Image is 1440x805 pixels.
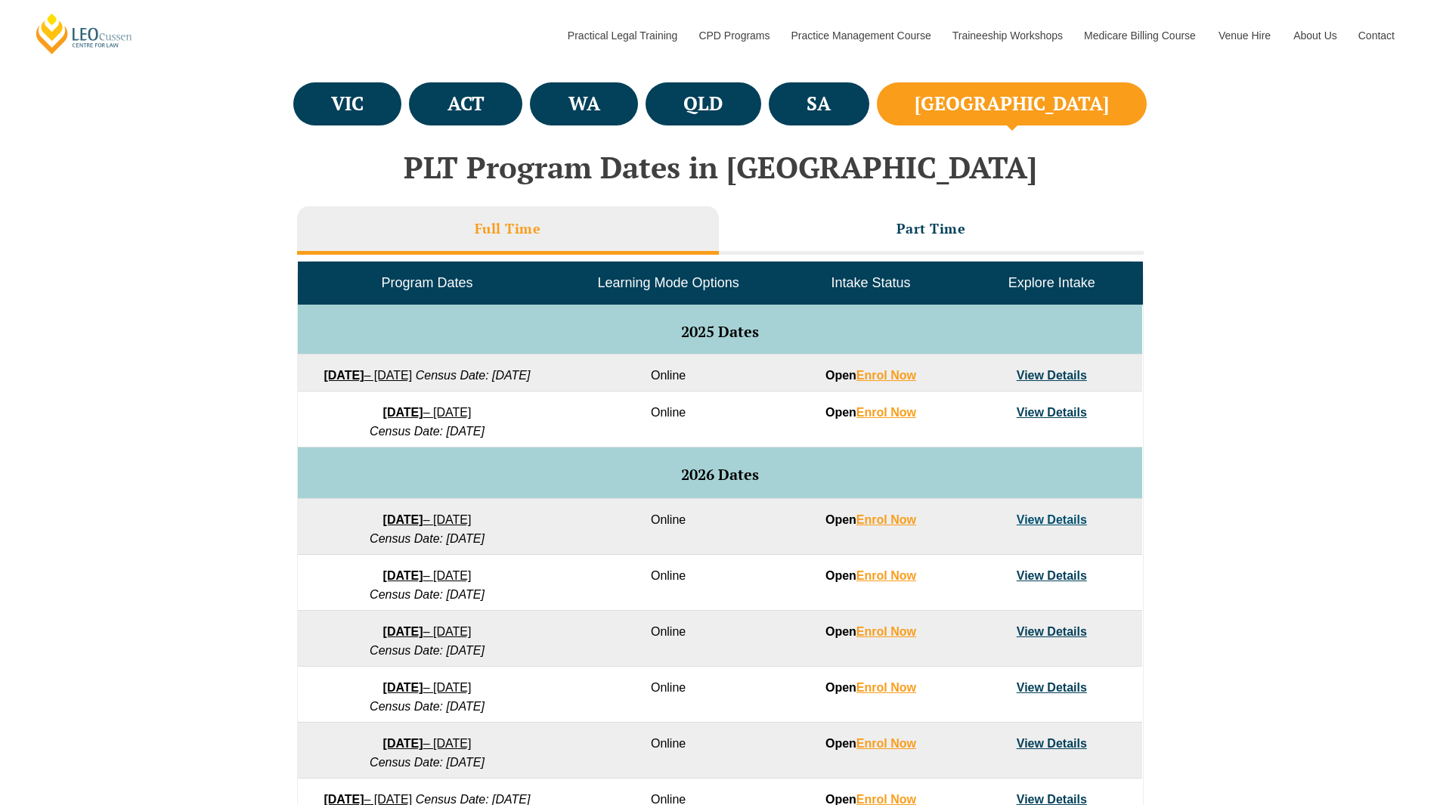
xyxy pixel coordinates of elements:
a: [DATE]– [DATE] [383,406,472,419]
h4: ACT [447,91,485,116]
a: View Details [1017,513,1087,526]
strong: [DATE] [383,513,423,526]
strong: Open [825,369,916,382]
em: Census Date: [DATE] [370,588,485,601]
a: [DATE]– [DATE] [383,625,472,638]
a: View Details [1017,406,1087,419]
em: Census Date: [DATE] [370,756,485,769]
a: [DATE]– [DATE] [324,369,412,382]
a: [DATE]– [DATE] [383,681,472,694]
a: Enrol Now [856,681,916,694]
span: Explore Intake [1008,275,1095,290]
strong: [DATE] [383,625,423,638]
strong: Open [825,406,916,419]
strong: [DATE] [383,737,423,750]
h4: [GEOGRAPHIC_DATA] [915,91,1109,116]
h4: WA [568,91,600,116]
span: 2026 Dates [681,464,759,485]
a: Enrol Now [856,625,916,638]
td: Online [556,667,780,723]
a: [DATE]– [DATE] [383,737,472,750]
h4: VIC [331,91,364,116]
a: Contact [1347,3,1406,68]
a: [DATE]– [DATE] [383,569,472,582]
a: Enrol Now [856,513,916,526]
a: Medicare Billing Course [1073,3,1207,68]
a: View Details [1017,369,1087,382]
td: Online [556,355,780,392]
em: Census Date: [DATE] [370,532,485,545]
a: [DATE]– [DATE] [383,513,472,526]
a: Enrol Now [856,406,916,419]
h3: Part Time [897,220,966,237]
span: Program Dates [381,275,472,290]
strong: [DATE] [383,681,423,694]
em: Census Date: [DATE] [416,369,531,382]
a: Enrol Now [856,569,916,582]
span: 2025 Dates [681,321,759,342]
h2: PLT Program Dates in [GEOGRAPHIC_DATA] [290,150,1151,184]
em: Census Date: [DATE] [370,644,485,657]
h4: QLD [683,91,723,116]
a: Practical Legal Training [556,3,688,68]
em: Census Date: [DATE] [370,425,485,438]
a: About Us [1282,3,1347,68]
strong: Open [825,513,916,526]
td: Online [556,611,780,667]
h3: Full Time [475,220,541,237]
span: Learning Mode Options [598,275,739,290]
a: View Details [1017,625,1087,638]
a: [PERSON_NAME] Centre for Law [34,12,135,55]
td: Online [556,392,780,447]
a: Venue Hire [1207,3,1282,68]
h4: SA [807,91,831,116]
td: Online [556,555,780,611]
strong: Open [825,569,916,582]
td: Online [556,499,780,555]
strong: Open [825,625,916,638]
a: Practice Management Course [780,3,941,68]
a: Traineeship Workshops [941,3,1073,68]
a: Enrol Now [856,369,916,382]
a: Enrol Now [856,737,916,750]
a: View Details [1017,737,1087,750]
strong: Open [825,737,916,750]
em: Census Date: [DATE] [370,700,485,713]
strong: [DATE] [324,369,364,382]
strong: [DATE] [383,569,423,582]
td: Online [556,723,780,779]
a: View Details [1017,569,1087,582]
strong: Open [825,681,916,694]
a: CPD Programs [687,3,779,68]
span: Intake Status [831,275,910,290]
strong: [DATE] [383,406,423,419]
a: View Details [1017,681,1087,694]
